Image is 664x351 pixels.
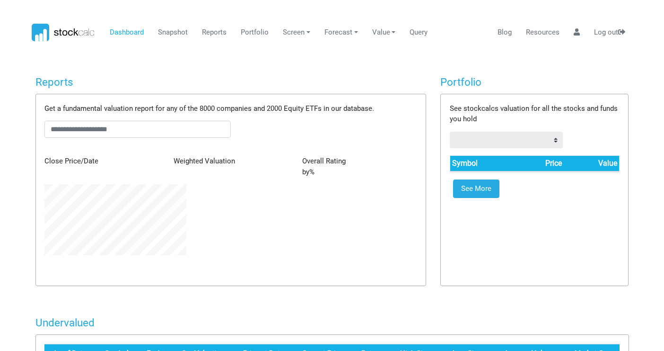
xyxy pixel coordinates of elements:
a: Screen [280,24,314,42]
a: Reports [199,24,230,42]
span: Weighted Valuation [174,157,235,165]
a: Resources [523,24,563,42]
a: Blog [494,24,515,42]
h4: Portfolio [440,76,629,89]
a: Value [368,24,399,42]
p: Get a fundamental valuation report for any of the 8000 companies and 2000 Equity ETFs in our data... [44,103,417,114]
a: Log out [591,24,629,42]
a: Portfolio [237,24,272,42]
div: by % [295,156,424,177]
span: Close Price/Date [44,157,98,165]
a: Snapshot [155,24,192,42]
h4: Undervalued [35,316,629,329]
a: Dashboard [106,24,148,42]
th: Price [510,156,564,171]
a: See More [453,180,499,198]
p: See stockcalcs valuation for all the stocks and funds you hold [450,103,620,125]
h4: Reports [35,76,427,89]
a: Forecast [321,24,361,42]
a: Query [406,24,431,42]
th: Value [564,156,619,171]
span: Overall Rating [302,157,346,165]
th: Symbol [450,156,510,171]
